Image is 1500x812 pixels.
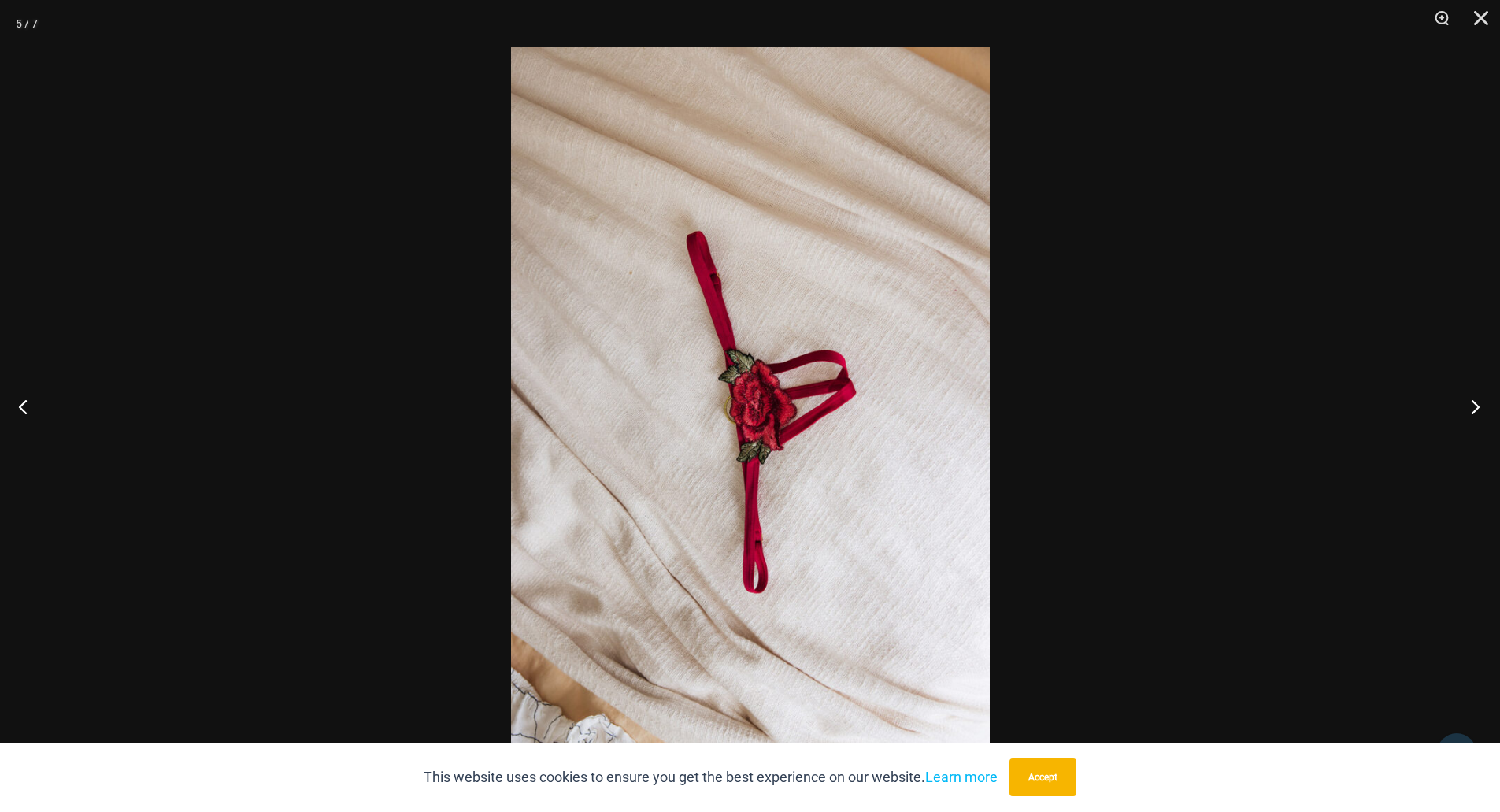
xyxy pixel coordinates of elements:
[16,12,38,35] div: 5 / 7
[1441,367,1500,446] button: Next
[925,769,998,785] a: Learn more
[511,47,990,765] img: Carla Red 6002 Bottom 07
[424,766,998,789] p: This website uses cookies to ensure you get the best experience on our website.
[1009,758,1076,796] button: Accept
